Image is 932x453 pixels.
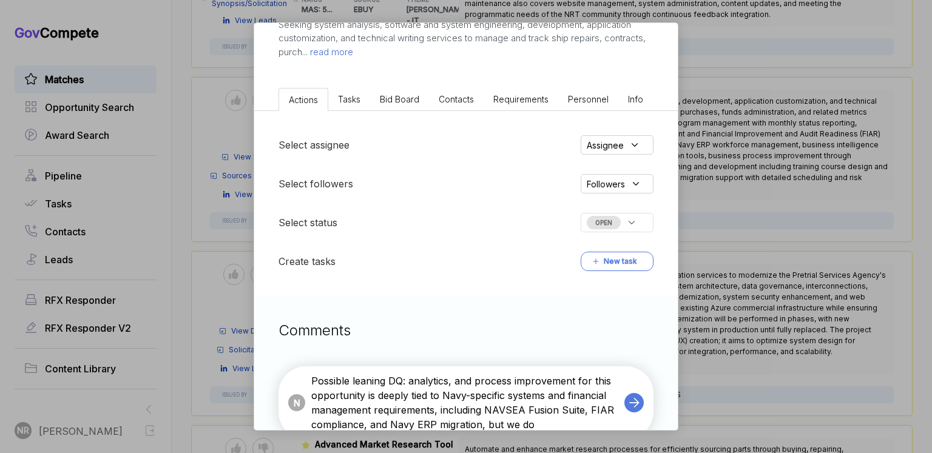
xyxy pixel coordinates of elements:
[568,94,609,104] span: Personnel
[587,216,621,229] span: OPEN
[279,215,337,230] h5: Select status
[279,138,349,152] h5: Select assignee
[279,18,653,59] p: Seeking system analysis, software and system engineering, development, application customization,...
[294,397,300,409] span: N
[587,178,625,190] span: Followers
[279,254,336,269] h5: Create tasks
[311,374,618,432] textarea: Possible leaning DQ: analytics, and process improvement for this opportunity is deeply tied to Na...
[308,46,353,58] span: read more
[493,94,549,104] span: Requirements
[628,94,643,104] span: Info
[289,95,318,105] span: Actions
[338,94,360,104] span: Tasks
[279,320,653,341] h3: Comments
[439,94,474,104] span: Contacts
[587,139,624,152] span: Assignee
[279,176,353,191] h5: Select followers
[581,252,653,271] button: New task
[380,94,419,104] span: Bid Board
